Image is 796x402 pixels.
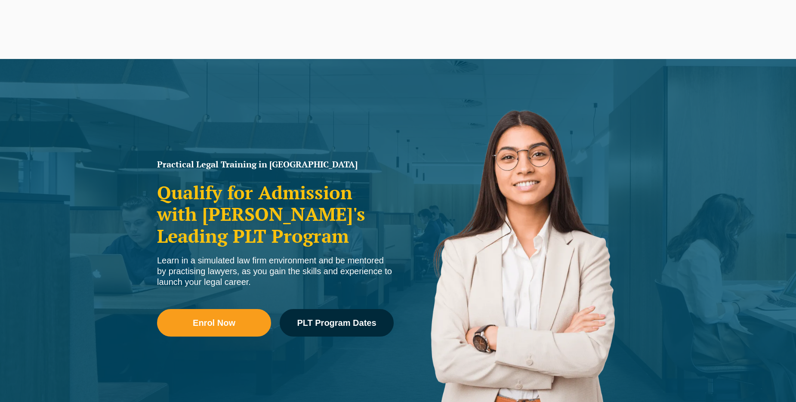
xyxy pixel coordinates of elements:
[297,319,376,327] span: PLT Program Dates
[157,182,394,247] h2: Qualify for Admission with [PERSON_NAME]'s Leading PLT Program
[193,319,235,327] span: Enrol Now
[157,309,271,337] a: Enrol Now
[280,309,394,337] a: PLT Program Dates
[157,255,394,288] div: Learn in a simulated law firm environment and be mentored by practising lawyers, as you gain the ...
[157,160,394,169] h1: Practical Legal Training in [GEOGRAPHIC_DATA]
